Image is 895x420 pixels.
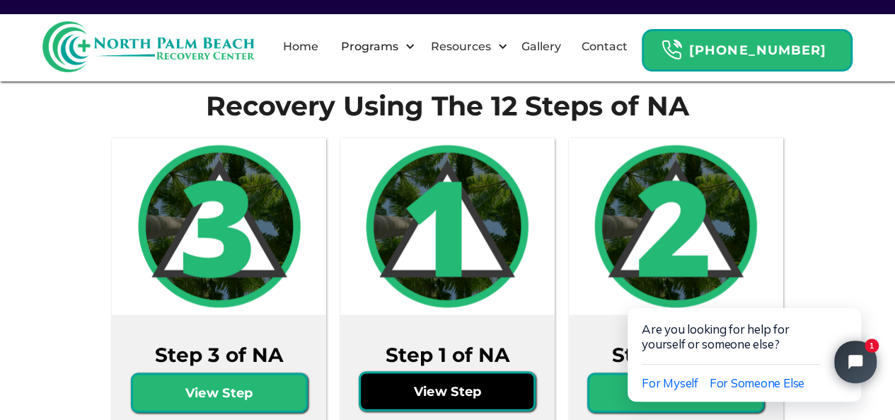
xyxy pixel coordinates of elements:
a: Header Calendar Icons[PHONE_NUMBER] [642,22,853,72]
div: Resources [418,24,511,69]
a: View Step [587,373,764,412]
h1: Recovery Using The 12 Steps of NA [112,88,783,123]
a: View Step [131,373,308,412]
div: Programs [337,38,401,55]
strong: [PHONE_NUMBER] [689,42,826,58]
h3: Step 1 of NA [386,343,509,365]
img: Header Calendar Icons [661,39,682,61]
div: Resources [427,38,494,55]
a: View Step [359,371,536,411]
a: Contact [573,24,636,69]
a: Gallery [513,24,570,69]
h3: Step 3 of NA [155,343,283,365]
div: Programs [328,24,418,69]
a: Home [275,24,327,69]
iframe: Tidio Chat [598,263,895,420]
